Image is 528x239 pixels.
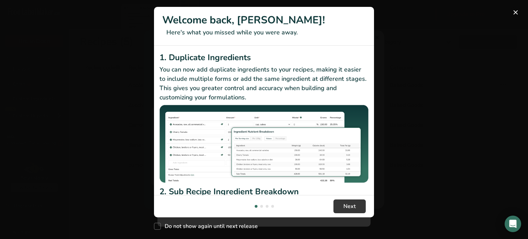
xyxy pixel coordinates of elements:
[159,185,368,198] h2: 2. Sub Recipe Ingredient Breakdown
[333,199,366,213] button: Next
[159,105,368,183] img: Duplicate Ingredients
[161,223,258,230] span: Do not show again until next release
[162,12,366,28] h1: Welcome back, [PERSON_NAME]!
[159,51,368,64] h2: 1. Duplicate Ingredients
[343,202,356,210] span: Next
[505,216,521,232] div: Open Intercom Messenger
[159,65,368,102] p: You can now add duplicate ingredients to your recipes, making it easier to include multiple forms...
[162,28,366,37] p: Here's what you missed while you were away.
